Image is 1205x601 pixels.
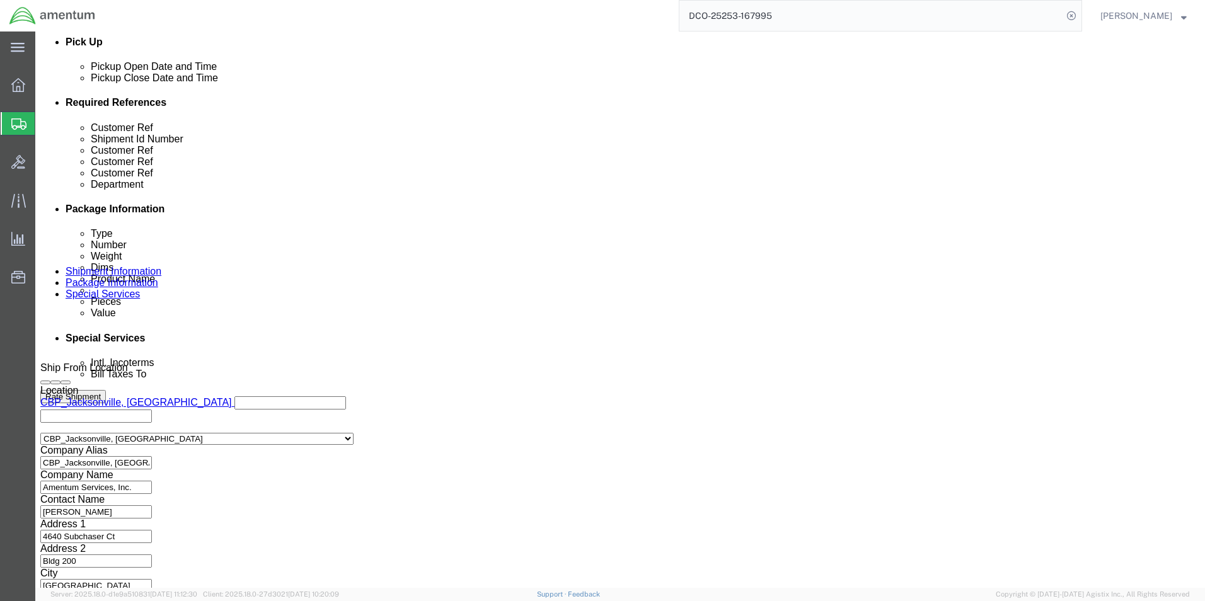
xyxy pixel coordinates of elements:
span: Copyright © [DATE]-[DATE] Agistix Inc., All Rights Reserved [996,589,1190,600]
span: Client: 2025.18.0-27d3021 [203,590,339,598]
span: Andrew Carl [1100,9,1172,23]
a: Feedback [568,590,600,598]
button: [PERSON_NAME] [1100,8,1187,23]
img: logo [9,6,96,25]
span: [DATE] 11:12:30 [150,590,197,598]
input: Search for shipment number, reference number [679,1,1063,31]
span: Server: 2025.18.0-d1e9a510831 [50,590,197,598]
iframe: FS Legacy Container [35,31,1205,588]
a: Support [537,590,568,598]
span: [DATE] 10:20:09 [288,590,339,598]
